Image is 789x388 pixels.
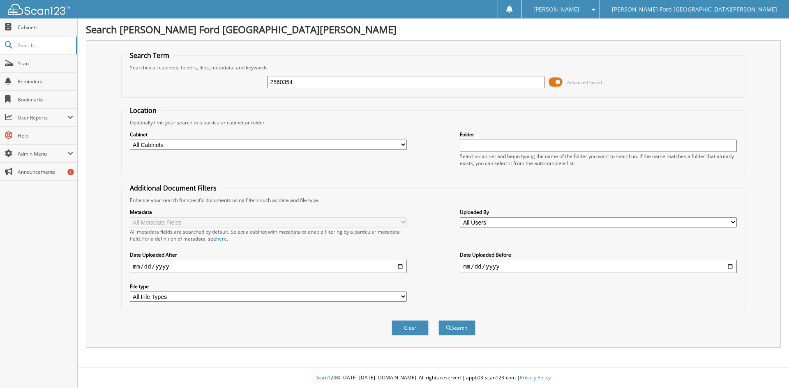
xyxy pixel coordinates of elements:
[392,320,429,335] button: Clear
[18,132,73,139] span: Help
[18,168,73,175] span: Announcements
[520,374,551,381] a: Privacy Policy
[130,131,407,138] label: Cabinet
[460,260,737,273] input: end
[567,79,604,85] span: Advanced Search
[78,368,789,388] div: © [DATE]-[DATE] [DOMAIN_NAME]. All rights reserved | appb03-scan123-com |
[460,209,737,216] label: Uploaded By
[126,64,741,71] div: Searches all cabinets, folders, files, metadata, and keywords
[460,131,737,138] label: Folder
[612,7,777,12] span: [PERSON_NAME] Ford [GEOGRAPHIC_DATA][PERSON_NAME]
[130,251,407,258] label: Date Uploaded After
[126,184,221,193] legend: Additional Document Filters
[67,169,74,175] div: 1
[130,283,407,290] label: File type
[130,209,407,216] label: Metadata
[126,119,741,126] div: Optionally limit your search to a particular cabinet or folder
[130,260,407,273] input: start
[316,374,336,381] span: Scan123
[18,78,73,85] span: Reminders
[18,96,73,103] span: Bookmarks
[18,60,73,67] span: Scan
[460,251,737,258] label: Date Uploaded Before
[126,106,161,115] legend: Location
[18,150,67,157] span: Admin Menu
[533,7,579,12] span: [PERSON_NAME]
[438,320,475,335] button: Search
[18,42,72,49] span: Search
[126,197,741,204] div: Enhance your search for specific documents using filters such as date and file type.
[460,153,737,167] div: Select a cabinet and begin typing the name of the folder you want to search in. If the name match...
[86,23,781,36] h1: Search [PERSON_NAME] Ford [GEOGRAPHIC_DATA][PERSON_NAME]
[126,51,173,60] legend: Search Term
[216,235,227,242] a: here
[130,228,407,242] div: All metadata fields are searched by default. Select a cabinet with metadata to enable filtering b...
[18,24,73,31] span: Cabinets
[8,4,70,15] img: scan123-logo-white.svg
[18,114,67,121] span: User Reports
